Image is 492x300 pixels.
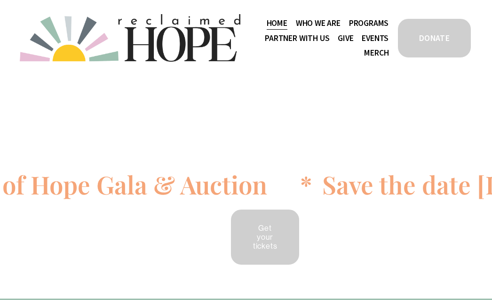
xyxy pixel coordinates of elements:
[349,16,389,30] span: Programs
[20,14,240,62] img: Reclaimed Hope Initiative
[265,32,329,45] span: Partner With Us
[296,16,341,30] span: Who We Are
[230,208,301,266] a: Get your tickets
[267,16,287,31] a: Home
[265,31,329,46] a: folder dropdown
[338,31,353,46] a: Give
[349,16,389,31] a: folder dropdown
[397,17,472,59] a: DONATE
[296,16,341,31] a: folder dropdown
[362,31,389,46] a: Events
[364,46,389,61] a: Merch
